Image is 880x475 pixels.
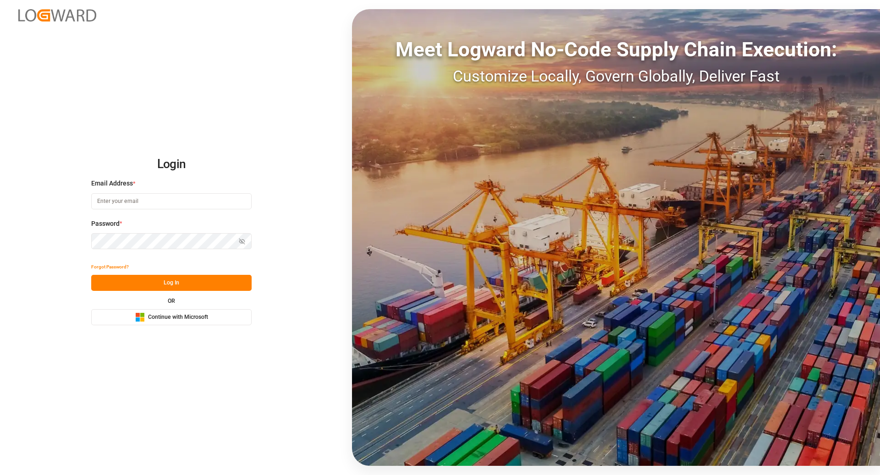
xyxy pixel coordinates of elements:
img: Logward_new_orange.png [18,9,96,22]
button: Log In [91,275,252,291]
span: Password [91,219,120,229]
div: Customize Locally, Govern Globally, Deliver Fast [352,65,880,88]
span: Email Address [91,179,133,188]
button: Forgot Password? [91,259,129,275]
small: OR [168,298,175,304]
div: Meet Logward No-Code Supply Chain Execution: [352,34,880,65]
input: Enter your email [91,193,252,209]
span: Continue with Microsoft [148,313,208,322]
h2: Login [91,150,252,179]
button: Continue with Microsoft [91,309,252,325]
